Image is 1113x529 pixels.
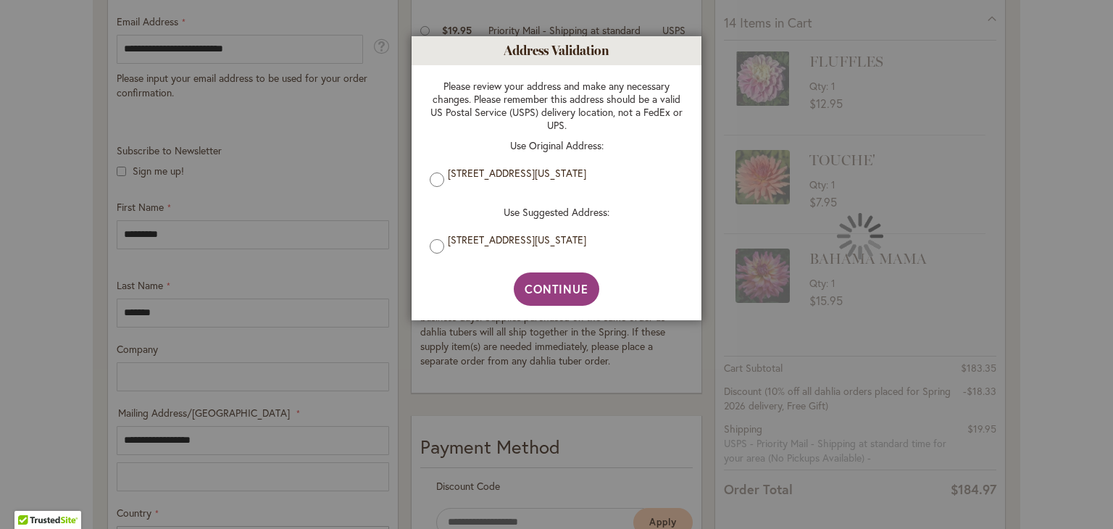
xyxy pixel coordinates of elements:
label: [STREET_ADDRESS][US_STATE] [448,233,676,246]
span: Continue [525,281,589,296]
h1: Address Validation [412,36,701,65]
p: Use Original Address: [430,139,683,152]
p: Please review your address and make any necessary changes. Please remember this address should be... [430,80,683,132]
iframe: Launch Accessibility Center [11,478,51,518]
button: Continue [514,272,600,306]
label: [STREET_ADDRESS][US_STATE] [448,167,676,180]
p: Use Suggested Address: [430,206,683,219]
